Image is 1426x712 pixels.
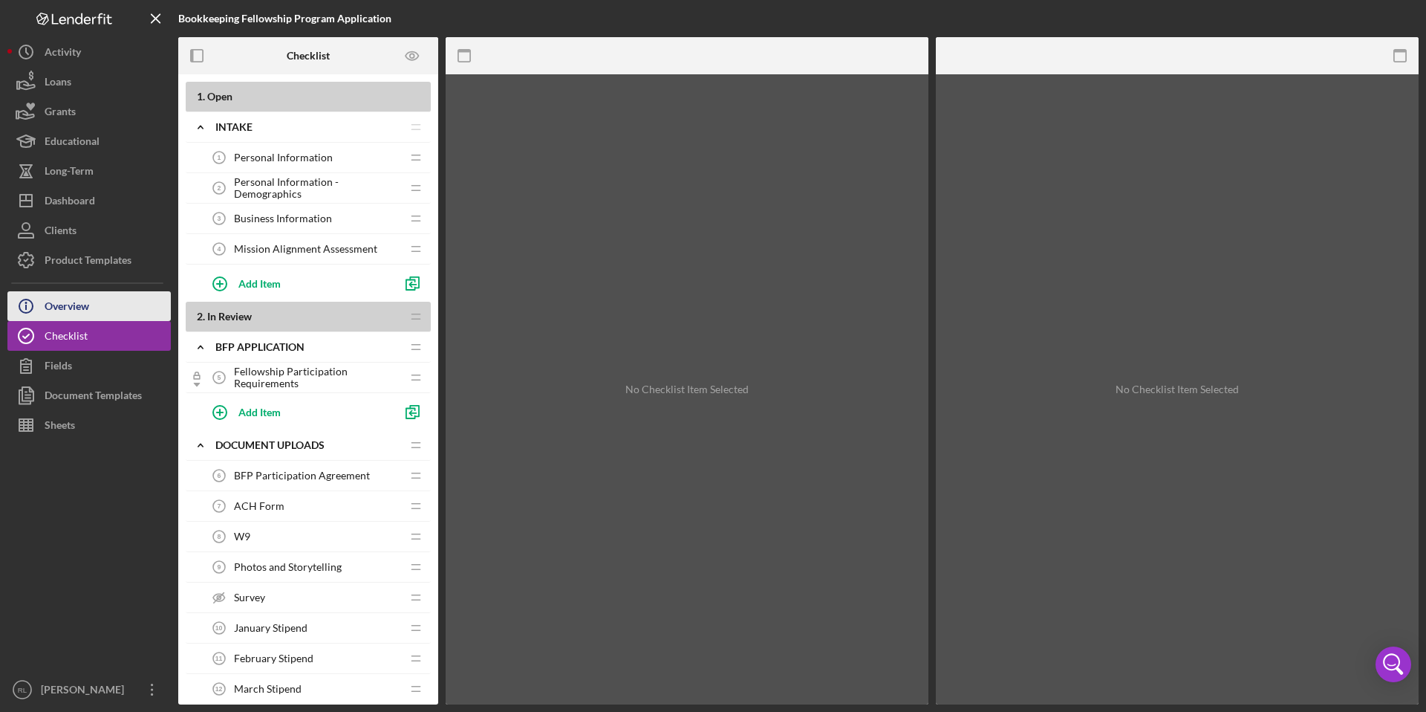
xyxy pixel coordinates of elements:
[45,321,88,355] div: Checklist
[45,351,72,384] div: Fields
[234,366,401,389] span: Fellowship Participation Requirements
[238,398,281,426] div: Add Item
[215,655,223,662] tspan: 11
[234,653,313,664] span: February Stipend
[1116,383,1239,395] div: No Checklist Item Selected
[45,186,95,219] div: Dashboard
[197,310,205,323] span: 2 .
[18,686,27,694] text: RL
[45,97,76,130] div: Grants
[234,561,342,573] span: Photos and Storytelling
[234,683,302,695] span: March Stipend
[234,470,370,482] span: BFP Participation Agreement
[218,215,221,222] tspan: 3
[45,156,94,190] div: Long-Term
[234,622,307,634] span: January Stipend
[37,675,134,708] div: [PERSON_NAME]
[45,37,81,71] div: Activity
[7,675,171,705] button: RL[PERSON_NAME]
[215,341,401,353] div: BFP Application
[7,410,171,440] button: Sheets
[215,439,401,451] div: Document Uploads
[45,67,71,100] div: Loans
[218,502,221,510] tspan: 7
[7,186,171,216] button: Dashboard
[234,243,377,255] span: Mission Alignment Assessment
[7,156,171,186] button: Long-Term
[7,126,171,156] button: Educational
[7,245,171,275] button: Product Templates
[7,381,171,410] button: Document Templates
[234,592,265,603] span: Survey
[396,39,429,73] button: Preview as
[7,97,171,126] button: Grants
[45,245,131,279] div: Product Templates
[197,90,205,103] span: 1 .
[45,216,76,249] div: Clients
[234,152,333,164] span: Personal Information
[45,410,75,444] div: Sheets
[45,126,100,160] div: Educational
[218,374,221,381] tspan: 5
[201,397,394,427] button: Add Item
[7,321,171,351] button: Checklist
[287,50,330,62] b: Checklist
[7,37,171,67] button: Activity
[201,268,394,298] button: Add Item
[7,291,171,321] button: Overview
[178,12,391,25] b: Bookkeeping Fellowship Program Application
[7,216,171,245] button: Clients
[215,121,401,133] div: Intake
[234,176,401,200] span: Personal Information - Demographics
[238,269,281,297] div: Add Item
[7,67,171,97] button: Loans
[45,381,142,414] div: Document Templates
[218,245,221,253] tspan: 4
[234,500,284,512] span: ACH Form
[1375,647,1411,682] div: Open Intercom Messenger
[218,533,221,540] tspan: 8
[234,213,332,224] span: Business Information
[207,90,232,103] span: Open
[215,685,223,693] tspan: 12
[207,310,252,323] span: In Review
[7,351,171,381] button: Fields
[234,531,250,543] span: W9
[215,624,223,632] tspan: 10
[218,154,221,161] tspan: 1
[218,472,221,479] tspan: 6
[218,184,221,192] tspan: 2
[45,291,89,325] div: Overview
[625,383,749,395] div: No Checklist Item Selected
[218,563,221,571] tspan: 9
